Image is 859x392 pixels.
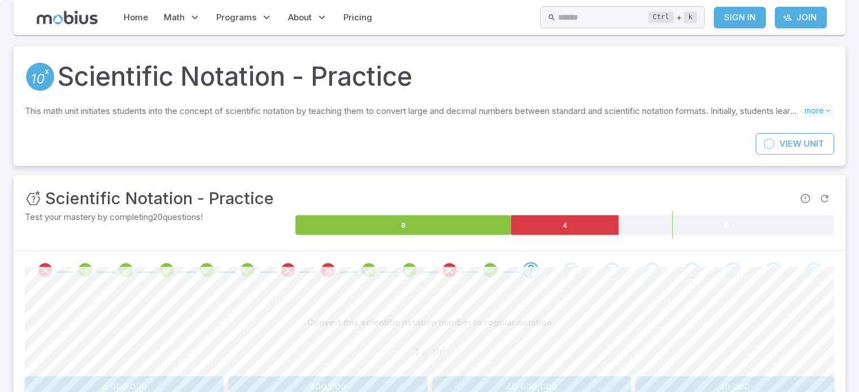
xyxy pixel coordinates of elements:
div: Go to the next question [563,262,579,278]
div: Review your answer [37,262,53,278]
div: Review your answer [199,262,215,278]
span: 0 [437,346,442,358]
div: Review your answer [320,262,336,278]
div: Go to the next question [604,262,620,278]
div: Review your answer [442,262,457,278]
div: Review your answer [118,262,134,278]
h1: Scientific Notation - Practice [58,58,412,96]
div: Review your answer [77,262,93,278]
div: Go to the next question [725,262,741,278]
div: Go to the next question [644,262,660,278]
p: Convert this scientific notation number to regular notation [307,316,552,329]
span: About [288,11,312,24]
span: Refresh Question [815,189,834,208]
kbd: k [684,12,697,23]
span: 4 [414,346,419,358]
p: Test your mastery by completing 20 questions! [25,211,293,223]
div: Review your answer [280,262,296,278]
div: + [648,11,697,24]
div: Go to the next question [766,262,782,278]
span: Report an issue with the question [796,189,815,208]
div: Go to the next question [806,262,822,278]
div: Go to the next question [684,262,700,278]
h3: Scientific Notation - Practice [45,186,274,211]
div: Review your answer [239,262,255,278]
kbd: Ctrl [648,12,674,23]
a: Sign In [714,7,766,28]
span: Math [164,11,185,24]
span: 1 [431,346,437,358]
span: × [421,346,429,358]
div: Review your answer [482,262,498,278]
div: Review your answer [159,262,175,278]
a: Join [775,7,827,28]
div: Go to the next question [523,262,539,278]
span: Unit [804,138,824,150]
span: Programs [216,11,256,24]
div: Review your answer [402,262,417,278]
div: Review your answer [361,262,377,278]
a: Pricing [340,5,376,30]
span: 5 [442,345,445,353]
a: Home [120,5,151,30]
span: View [779,138,801,150]
a: Scientific Notation [25,61,55,92]
a: ViewUnit [756,133,834,155]
p: This math unit initiates students into the concept of scientific notation by teaching them to con... [25,105,800,117]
